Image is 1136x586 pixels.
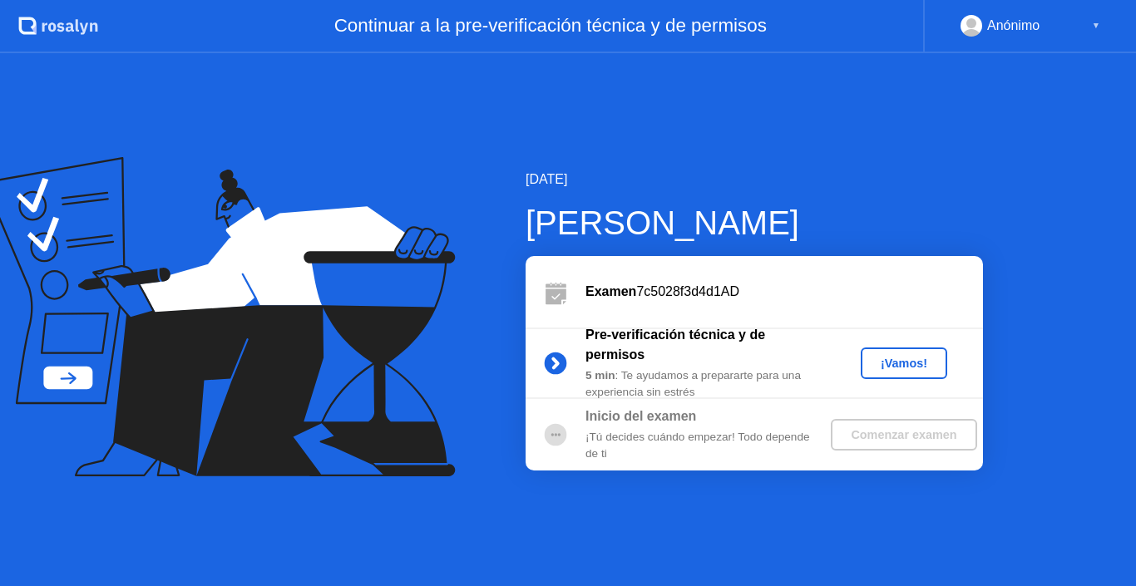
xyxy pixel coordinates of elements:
div: [PERSON_NAME] [526,198,983,248]
div: ▼ [1092,15,1100,37]
b: Inicio del examen [585,409,696,423]
div: ¡Tú decides cuándo empezar! Todo depende de ti [585,429,825,463]
b: Examen [585,284,636,298]
div: ¡Vamos! [867,357,941,370]
div: : Te ayudamos a prepararte para una experiencia sin estrés [585,367,825,401]
div: 7c5028f3d4d1AD [585,282,983,302]
button: Comenzar examen [831,419,976,451]
div: Comenzar examen [837,428,970,441]
div: [DATE] [526,170,983,190]
b: Pre-verificación técnica y de permisos [585,327,765,362]
div: Anónimo [987,15,1040,37]
b: 5 min [585,369,615,382]
button: ¡Vamos! [861,347,947,379]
